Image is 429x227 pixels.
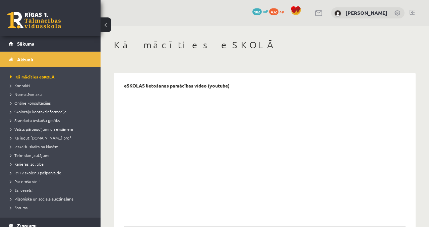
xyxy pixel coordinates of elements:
span: Tehniskie jautājumi [10,153,49,158]
span: Aktuāli [17,56,33,62]
span: Kā iegūt [DOMAIN_NAME] prof [10,135,71,140]
span: Standarta ieskaišu grafiks [10,118,60,123]
a: Sākums [9,36,92,51]
span: Kā mācīties eSKOLĀ [10,74,55,79]
span: Sākums [17,41,34,47]
span: Esi vesels! [10,187,33,193]
a: Pilsoniskā un sociālā audzināšana [10,196,94,202]
span: Karjeras izglītība [10,161,44,167]
a: Esi vesels! [10,187,94,193]
span: Skolotāju kontaktinformācija [10,109,66,114]
a: Ieskaišu skaits pa klasēm [10,144,94,150]
span: Normatīvie akti [10,92,42,97]
a: Kontakti [10,82,94,89]
a: 102 mP [252,8,268,14]
span: 102 [252,8,262,15]
span: Pilsoniskā un sociālā audzināšana [10,196,73,202]
h1: Kā mācīties eSKOLĀ [114,39,416,51]
a: Aktuāli [9,52,92,67]
a: Rīgas 1. Tālmācības vidusskola [7,12,61,29]
span: mP [263,8,268,14]
span: Online konsultācijas [10,100,51,106]
p: eSKOLAS lietošanas pamācības video (youtube) [124,83,230,89]
a: 432 xp [269,8,287,14]
span: Ieskaišu skaits pa klasēm [10,144,58,149]
a: Karjeras izglītība [10,161,94,167]
span: Par drošu vidi! [10,179,40,184]
a: R1TV skolēnu pašpārvalde [10,170,94,176]
a: Forums [10,205,94,211]
a: [PERSON_NAME] [346,9,387,16]
a: Tehniskie jautājumi [10,152,94,158]
a: Valsts pārbaudījumi un eksāmeni [10,126,94,132]
a: Standarta ieskaišu grafiks [10,117,94,123]
span: Kontakti [10,83,30,88]
span: 432 [269,8,279,15]
a: Par drošu vidi! [10,178,94,184]
a: Skolotāju kontaktinformācija [10,109,94,115]
span: xp [280,8,284,14]
a: Kā iegūt [DOMAIN_NAME] prof [10,135,94,141]
span: R1TV skolēnu pašpārvalde [10,170,61,175]
a: Normatīvie akti [10,91,94,97]
span: Valsts pārbaudījumi un eksāmeni [10,126,73,132]
a: Online konsultācijas [10,100,94,106]
a: Kā mācīties eSKOLĀ [10,74,94,80]
img: Agata Kapisterņicka [334,10,341,17]
span: Forums [10,205,27,210]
